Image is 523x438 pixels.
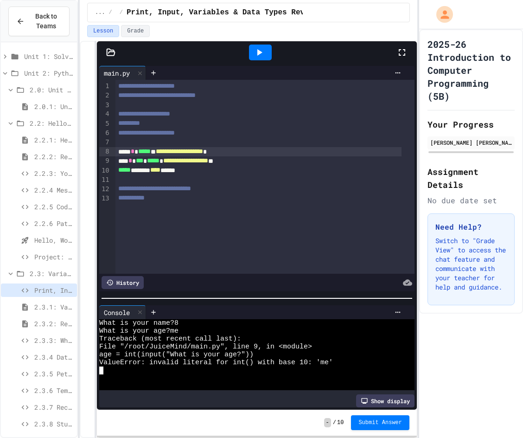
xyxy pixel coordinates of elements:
span: 2.2.1: Hello, World! [34,135,73,145]
div: 9 [99,156,111,166]
span: 2.3.4 Data Mix-Up Fix [34,352,73,362]
span: What is your age?me [99,327,179,335]
div: Console [99,305,146,319]
button: Grade [121,25,150,37]
div: 7 [99,138,111,147]
div: 4 [99,109,111,119]
div: 13 [99,194,111,203]
span: Hello, World! - Quiz [34,235,73,245]
div: 2 [99,91,111,100]
span: 2.3.7 Recipe Calculator [34,402,73,412]
div: 5 [99,119,111,129]
div: Show display [356,394,415,407]
h2: Your Progress [427,118,515,131]
span: 10 [337,419,344,426]
div: 8 [99,147,111,156]
span: Traceback (most recent call last): [99,335,241,343]
div: 1 [99,82,111,91]
span: age = int(input("What is your age?")) [99,351,254,359]
button: Lesson [87,25,119,37]
span: 2.2: Hello, World! [30,118,73,128]
div: No due date set [427,195,515,206]
div: 12 [99,185,111,194]
span: - [324,418,331,427]
span: 2.2.3: Your Name and Favorite Movie [34,168,73,178]
span: / [333,419,336,426]
span: 2.3.8 Student ID Scanner [34,419,73,429]
span: 2.3.2: Review - Variables and Data Types [34,319,73,328]
span: Unit 2: Python Fundamentals [24,68,73,78]
span: Print, Input, Variables & Data Types Review [34,285,73,295]
button: Submit Answer [351,415,409,430]
div: main.py [99,68,134,78]
div: Console [99,308,134,317]
span: Unit 1: Solving Problems in Computer Science [24,52,73,61]
span: ... [95,9,105,16]
span: What is your name?8 [99,319,179,327]
div: My Account [427,4,455,25]
span: 2.2.5 Code Commentary Creator [34,202,73,212]
p: Switch to "Grade View" to access the chat feature and communicate with your teacher for help and ... [435,236,507,292]
h2: Assignment Details [427,165,515,191]
span: Project: Mad Libs (Part 1) [34,252,73,262]
span: Submit Answer [358,419,402,426]
div: 11 [99,175,111,185]
span: 2.2.6 Pattern Display Challenge [34,219,73,228]
button: Back to Teams [8,6,70,36]
span: / [109,9,112,16]
span: Print, Input, Variables & Data Types Review [127,7,318,18]
span: ValueError: invalid literal for int() with base 10: 'me' [99,359,333,367]
span: 2.3.5 Pet Name Keeper [34,369,73,379]
div: main.py [99,66,146,80]
div: 10 [99,166,111,175]
span: 2.2.4 Message Fix [34,185,73,195]
span: 2.3.1: Variables and Data Types [34,302,73,312]
span: / [120,9,123,16]
h3: Need Help? [435,221,507,232]
span: 2.0: Unit Overview [30,85,73,95]
span: 2.3.3: What's the Type? [34,335,73,345]
span: File "/root/JuiceMind/main.py", line 9, in <module> [99,343,312,351]
div: 3 [99,101,111,110]
h1: 2025-26 Introduction to Computer Programming (5B) [427,38,515,103]
span: 2.3: Variables and Data Types [30,269,73,278]
div: History [102,276,144,289]
div: [PERSON_NAME] [PERSON_NAME] [430,138,512,147]
span: 2.0.1: Unit Overview [34,102,73,111]
span: Back to Teams [30,12,62,31]
span: 2.3.6 Temperature Converter [34,386,73,395]
div: 6 [99,129,111,138]
span: 2.2.2: Review - Hello, World! [34,152,73,161]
